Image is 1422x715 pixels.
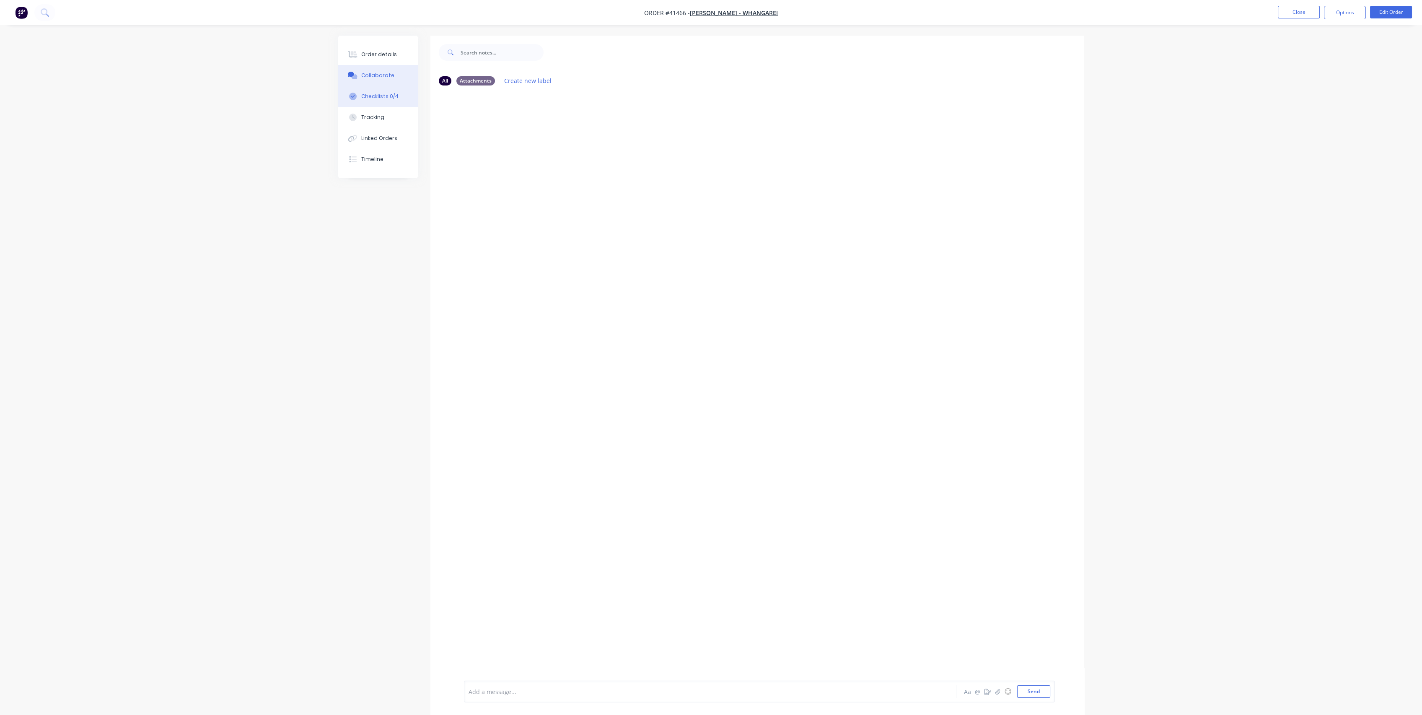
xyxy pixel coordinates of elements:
[361,93,399,100] div: Checklists 0/4
[963,687,973,697] button: Aa
[361,51,397,58] div: Order details
[973,687,983,697] button: @
[15,6,28,19] img: Factory
[439,76,451,85] div: All
[1003,687,1013,697] button: ☺
[338,128,418,149] button: Linked Orders
[338,107,418,128] button: Tracking
[690,9,778,17] a: [PERSON_NAME] - Whangarei
[1278,6,1320,18] button: Close
[338,65,418,86] button: Collaborate
[338,44,418,65] button: Order details
[500,75,556,86] button: Create new label
[338,86,418,107] button: Checklists 0/4
[1017,685,1050,698] button: Send
[361,114,384,121] div: Tracking
[1324,6,1366,19] button: Options
[361,135,397,142] div: Linked Orders
[1370,6,1412,18] button: Edit Order
[644,9,690,17] span: Order #41466 -
[361,72,394,79] div: Collaborate
[338,149,418,170] button: Timeline
[461,44,544,61] input: Search notes...
[361,155,383,163] div: Timeline
[456,76,495,85] div: Attachments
